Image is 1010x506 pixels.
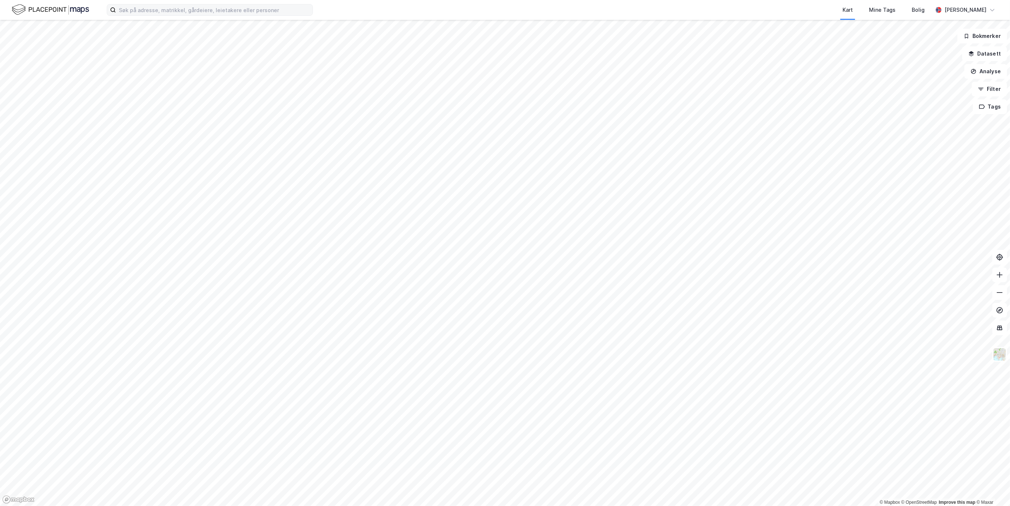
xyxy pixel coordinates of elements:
img: Z [993,347,1007,361]
a: Mapbox homepage [2,495,35,504]
a: OpenStreetMap [901,500,937,505]
button: Tags [973,99,1007,114]
div: Bolig [912,6,925,14]
img: logo.f888ab2527a4732fd821a326f86c7f29.svg [12,3,89,16]
button: Analyse [964,64,1007,79]
button: Bokmerker [957,29,1007,43]
button: Datasett [962,46,1007,61]
input: Søk på adresse, matrikkel, gårdeiere, leietakere eller personer [116,4,312,15]
a: Mapbox [880,500,900,505]
div: Mine Tags [869,6,896,14]
iframe: Chat Widget [973,471,1010,506]
a: Improve this map [939,500,975,505]
button: Filter [972,82,1007,96]
div: [PERSON_NAME] [944,6,986,14]
div: Kart [843,6,853,14]
div: Kontrollprogram for chat [973,471,1010,506]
